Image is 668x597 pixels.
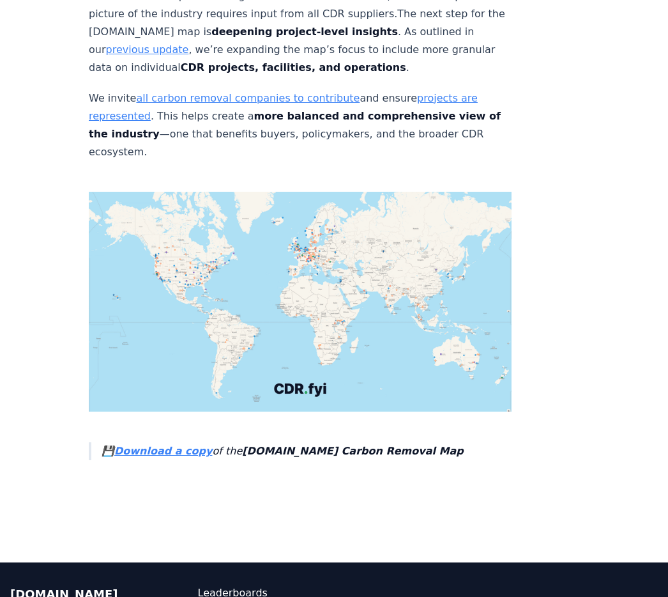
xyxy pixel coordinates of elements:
[89,192,512,412] img: blog post image
[114,445,212,457] a: Download a copy
[106,43,189,56] a: previous update
[211,26,398,38] strong: deepening project-level insights
[89,110,501,140] strong: more balanced and comprehensive view of the industry
[114,445,464,457] em: of the
[242,445,463,457] strong: [DOMAIN_NAME] Carbon Removal Map
[136,92,360,104] a: all carbon removal companies to contribute
[89,442,512,460] blockquote: 💾
[89,89,512,161] p: We invite and ensure . This helps create a —one that benefits buyers, policymakers, and the broad...
[89,92,478,122] a: projects are represented
[181,61,406,74] strong: CDR projects, facilities, and operations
